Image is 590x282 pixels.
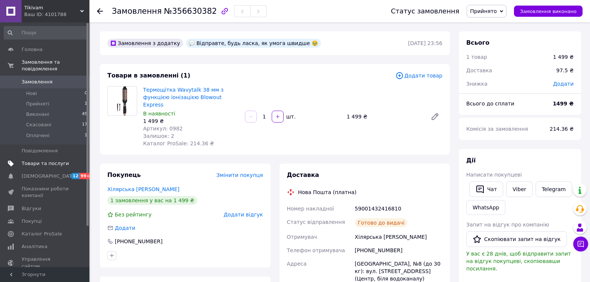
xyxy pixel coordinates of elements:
span: Дії [466,157,476,164]
time: [DATE] 23:56 [408,40,442,46]
span: Товари та послуги [22,160,69,167]
span: Адреса [287,261,307,267]
span: 214.36 ₴ [550,126,574,132]
button: Чат [469,181,503,197]
span: Прийнято [470,8,497,14]
span: Написати покупцеві [466,172,522,178]
a: Viber [506,181,532,197]
span: №356630382 [164,7,217,16]
div: 1 499 ₴ [143,117,239,125]
span: Номер накладної [287,206,334,212]
div: Нова Пошта (платна) [296,188,359,196]
div: Хілярська [PERSON_NAME] [353,230,444,244]
button: Скопіювати запит на відгук [466,231,567,247]
img: :speech_balloon: [189,40,195,46]
div: Замовлення з додатку [107,39,183,48]
span: Замовлення виконано [520,9,577,14]
span: 12 [71,173,79,179]
span: [DEMOGRAPHIC_DATA] [22,173,77,180]
div: 1 499 ₴ [553,53,574,61]
div: 59001432416810 [353,202,444,215]
span: Прийняті [26,101,49,107]
span: Додати товар [395,72,442,80]
div: 1 499 ₴ [344,111,425,122]
span: Каталог ProSale: 214.36 ₴ [143,140,214,146]
span: Показники роботи компанії [22,186,69,199]
span: Tikivam [24,4,80,11]
span: 1 [85,101,87,107]
a: WhatsApp [466,200,505,215]
span: Виконані [26,111,49,118]
span: Залишок: 2 [143,133,174,139]
span: Замовлення [22,79,53,85]
div: Ваш ID: 4101788 [24,11,89,18]
div: шт. [284,113,296,120]
img: Термощітка Wavytalk 38 мм з функцією іонізацією Blowout Express [117,86,128,115]
span: Скасовані [26,121,51,128]
a: Редагувати [427,109,442,124]
span: 0 [85,90,87,97]
span: Телефон отримувача [287,247,345,253]
div: [PHONE_NUMBER] [353,244,444,257]
b: 1499 ₴ [553,101,574,107]
span: 99+ [79,173,92,179]
span: В наявності [143,111,175,117]
div: 1 замовлення у вас на 1 499 ₴ [107,196,197,205]
div: [PHONE_NUMBER] [114,238,163,245]
span: 1 товар [466,54,487,60]
span: Нові [26,90,37,97]
input: Пошук [4,26,88,39]
span: Додати [115,225,135,231]
span: Змінити покупця [217,172,263,178]
span: 45 [82,111,87,118]
span: У вас є 28 днів, щоб відправити запит на відгук покупцеві, скопіювавши посилання. [466,251,571,272]
span: Знижка [466,81,488,87]
div: Готово до видачі [355,218,408,227]
span: 1 [85,132,87,139]
span: Всього [466,39,489,46]
span: Покупець [107,171,141,178]
div: 97.5 ₴ [552,62,578,79]
span: Повідомлення [22,148,58,154]
a: Хілярська [PERSON_NAME] [107,186,179,192]
span: Статус відправлення [287,219,345,225]
span: Каталог ProSale [22,231,62,237]
span: Артикул: 0982 [143,126,183,132]
span: Управління сайтом [22,256,69,269]
span: Доставка [287,171,319,178]
span: Покупці [22,218,42,225]
span: Запит на відгук про компанію [466,222,549,228]
span: Отримувач [287,234,317,240]
a: Термощітка Wavytalk 38 мм з функцією іонізацією Blowout Express [143,87,224,108]
span: Аналітика [22,243,47,250]
span: Без рейтингу [115,212,152,218]
span: Відгуки [22,205,41,212]
span: Додати відгук [224,212,263,218]
span: Замовлення [112,7,162,16]
span: Головна [22,46,42,53]
span: Всього до сплати [466,101,514,107]
span: Додати [553,81,574,87]
span: Оплачені [26,132,50,139]
button: Чат з покупцем [573,237,588,251]
button: Замовлення виконано [514,6,583,17]
span: Доставка [466,67,492,73]
a: Telegram [536,181,572,197]
span: 17 [82,121,87,128]
span: Товари в замовленні (1) [107,72,190,79]
span: Замовлення та повідомлення [22,59,89,72]
div: Відправте, будь ласка, як умога швидше 🥹 [186,39,321,48]
div: Повернутися назад [97,7,103,15]
span: Комісія за замовлення [466,126,528,132]
div: Статус замовлення [391,7,460,15]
